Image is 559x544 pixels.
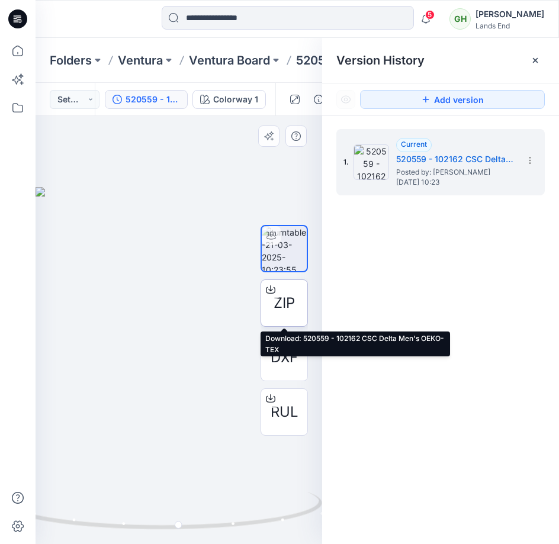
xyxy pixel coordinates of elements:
h5: 520559 - 102162 CSC Delta Men's OEKO-TEX [396,152,515,166]
span: DXF [271,347,298,368]
button: Close [531,56,540,65]
button: Add version [360,90,545,109]
button: Show Hidden Versions [336,90,355,109]
div: Colorway 1 [213,93,258,106]
button: 520559 - 102162 CSC Delta Men's OEKO-TEX [105,90,188,109]
div: GH [449,8,471,30]
button: Colorway 1 [192,90,266,109]
div: [PERSON_NAME] [476,7,544,21]
div: 520559 - 102162 CSC Delta Men's OEKO-TEX [126,93,180,106]
span: ZIP [274,292,295,314]
span: 5 [425,10,435,20]
a: Ventura [118,52,163,69]
button: Details [309,90,328,109]
p: 520559 - 102162 CSC Delta Men's OEKO-TEX [296,52,397,69]
span: Version History [336,53,425,67]
span: Current [401,140,427,149]
span: [DATE] 10:23 [396,178,515,186]
div: Lands End [476,21,544,30]
a: Ventura Board [189,52,270,69]
span: RUL [271,401,298,423]
img: turntable-21-03-2025-10:23:55 [262,226,307,271]
a: Folders [50,52,92,69]
img: 520559 - 102162 CSC Delta Men's OEKO-TEX [354,144,389,180]
span: 1. [343,157,349,168]
span: Posted by: Rajith Basnayaka [396,166,515,178]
